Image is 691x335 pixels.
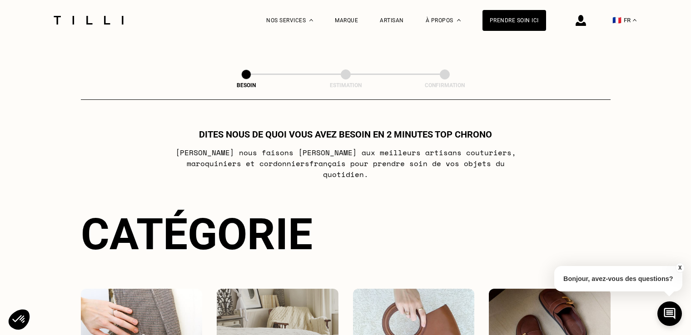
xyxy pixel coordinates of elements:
p: [PERSON_NAME] nous faisons [PERSON_NAME] aux meilleurs artisans couturiers , maroquiniers et cord... [165,147,526,180]
img: icône connexion [576,15,586,26]
span: 🇫🇷 [612,16,621,25]
h1: Dites nous de quoi vous avez besoin en 2 minutes top chrono [199,129,492,140]
div: Confirmation [399,82,490,89]
p: Bonjour, avez-vous des questions? [554,266,682,291]
div: Catégorie [81,209,611,260]
a: Artisan [380,17,404,24]
img: menu déroulant [633,19,636,21]
div: Besoin [201,82,292,89]
img: Logo du service de couturière Tilli [50,16,127,25]
button: X [675,263,684,273]
a: Prendre soin ici [482,10,546,31]
div: Estimation [300,82,391,89]
img: Menu déroulant [309,19,313,21]
img: Menu déroulant à propos [457,19,461,21]
a: Marque [335,17,358,24]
